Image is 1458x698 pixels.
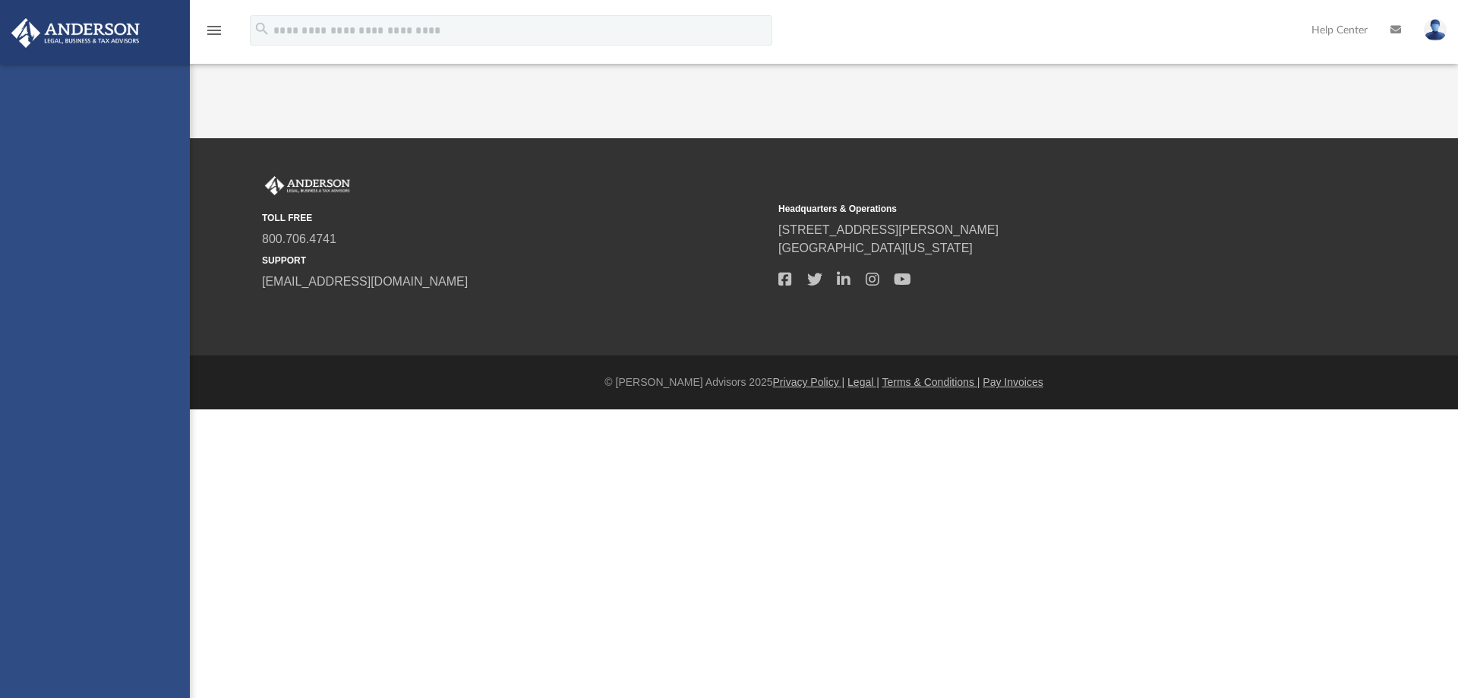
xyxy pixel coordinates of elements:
a: Pay Invoices [983,376,1043,388]
img: User Pic [1424,19,1447,41]
a: menu [205,29,223,39]
a: [GEOGRAPHIC_DATA][US_STATE] [778,242,973,254]
img: Anderson Advisors Platinum Portal [7,18,144,48]
div: © [PERSON_NAME] Advisors 2025 [190,374,1458,390]
small: TOLL FREE [262,211,768,225]
a: Privacy Policy | [773,376,845,388]
i: menu [205,21,223,39]
small: Headquarters & Operations [778,202,1284,216]
a: Legal | [847,376,879,388]
a: [EMAIL_ADDRESS][DOMAIN_NAME] [262,275,468,288]
a: Terms & Conditions | [882,376,980,388]
a: 800.706.4741 [262,232,336,245]
small: SUPPORT [262,254,768,267]
i: search [254,21,270,37]
img: Anderson Advisors Platinum Portal [262,176,353,196]
a: [STREET_ADDRESS][PERSON_NAME] [778,223,999,236]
